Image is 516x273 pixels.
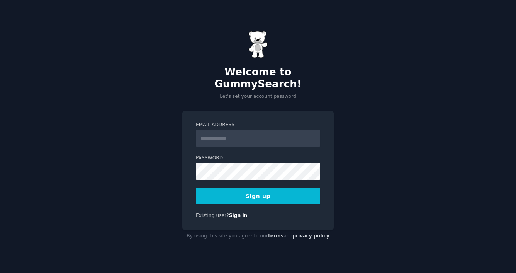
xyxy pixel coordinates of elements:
button: Sign up [196,188,320,204]
p: Let's set your account password [182,93,334,100]
label: Password [196,155,320,162]
a: privacy policy [292,233,329,239]
img: Gummy Bear [248,31,268,58]
label: Email Address [196,121,320,128]
a: terms [268,233,283,239]
span: Existing user? [196,213,229,218]
a: Sign in [229,213,248,218]
div: By using this site you agree to our and [182,230,334,242]
h2: Welcome to GummySearch! [182,66,334,90]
